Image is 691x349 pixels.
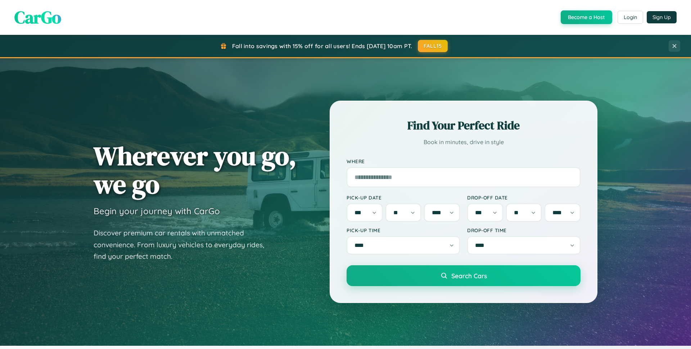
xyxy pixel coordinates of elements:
[451,272,487,280] span: Search Cars
[618,11,643,24] button: Login
[347,227,460,233] label: Pick-up Time
[94,227,274,262] p: Discover premium car rentals with unmatched convenience. From luxury vehicles to everyday rides, ...
[347,118,581,133] h2: Find Your Perfect Ride
[347,158,581,164] label: Where
[467,194,581,201] label: Drop-off Date
[561,10,612,24] button: Become a Host
[647,11,677,23] button: Sign Up
[347,265,581,286] button: Search Cars
[347,194,460,201] label: Pick-up Date
[94,206,220,216] h3: Begin your journey with CarGo
[94,142,297,198] h1: Wherever you go, we go
[467,227,581,233] label: Drop-off Time
[232,42,412,50] span: Fall into savings with 15% off for all users! Ends [DATE] 10am PT.
[418,40,448,52] button: FALL15
[14,5,61,29] span: CarGo
[347,137,581,147] p: Book in minutes, drive in style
